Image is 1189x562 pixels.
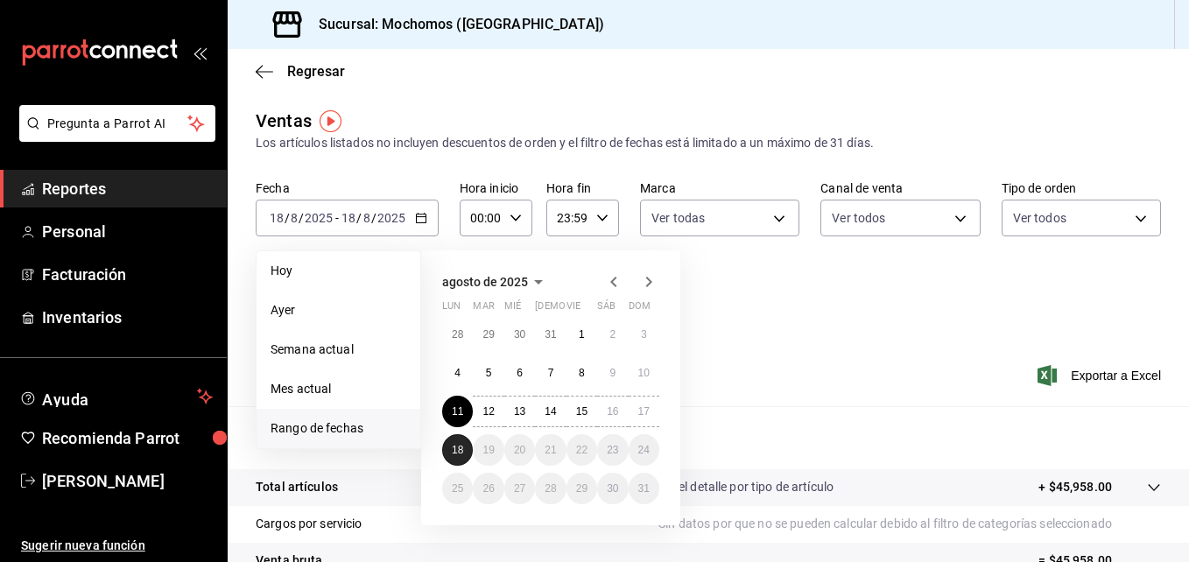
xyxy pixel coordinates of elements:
span: Pregunta a Parrot AI [47,115,188,133]
button: 6 de agosto de 2025 [504,357,535,389]
button: 11 de agosto de 2025 [442,396,473,427]
button: 17 de agosto de 2025 [629,396,659,427]
button: Regresar [256,63,345,80]
abbr: 6 de agosto de 2025 [517,367,523,379]
button: 20 de agosto de 2025 [504,434,535,466]
button: 1 de agosto de 2025 [566,319,597,350]
abbr: 12 de agosto de 2025 [482,405,494,418]
button: 15 de agosto de 2025 [566,396,597,427]
button: Pregunta a Parrot AI [19,105,215,142]
abbr: 29 de agosto de 2025 [576,482,587,495]
button: 25 de agosto de 2025 [442,473,473,504]
input: -- [290,211,299,225]
span: Ver todos [1013,209,1066,227]
button: 5 de agosto de 2025 [473,357,503,389]
p: + $45,958.00 [1038,478,1112,496]
button: 3 de agosto de 2025 [629,319,659,350]
button: 13 de agosto de 2025 [504,396,535,427]
abbr: 31 de julio de 2025 [545,328,556,341]
abbr: jueves [535,300,638,319]
abbr: 20 de agosto de 2025 [514,444,525,456]
input: -- [341,211,356,225]
abbr: 11 de agosto de 2025 [452,405,463,418]
span: / [285,211,290,225]
abbr: 19 de agosto de 2025 [482,444,494,456]
label: Hora inicio [460,182,532,194]
div: Los artículos listados no incluyen descuentos de orden y el filtro de fechas está limitado a un m... [256,134,1161,152]
abbr: 22 de agosto de 2025 [576,444,587,456]
button: 28 de julio de 2025 [442,319,473,350]
span: Regresar [287,63,345,80]
button: 14 de agosto de 2025 [535,396,566,427]
abbr: lunes [442,300,461,319]
span: Hoy [271,262,406,280]
input: ---- [304,211,334,225]
abbr: miércoles [504,300,521,319]
span: Ver todas [651,209,705,227]
span: Semana actual [271,341,406,359]
abbr: 3 de agosto de 2025 [641,328,647,341]
abbr: 23 de agosto de 2025 [607,444,618,456]
button: 22 de agosto de 2025 [566,434,597,466]
button: 16 de agosto de 2025 [597,396,628,427]
button: 23 de agosto de 2025 [597,434,628,466]
button: 27 de agosto de 2025 [504,473,535,504]
img: Tooltip marker [320,110,341,132]
button: 21 de agosto de 2025 [535,434,566,466]
label: Tipo de orden [1002,182,1161,194]
button: 9 de agosto de 2025 [597,357,628,389]
button: 10 de agosto de 2025 [629,357,659,389]
abbr: 16 de agosto de 2025 [607,405,618,418]
button: Exportar a Excel [1041,365,1161,386]
button: 28 de agosto de 2025 [535,473,566,504]
abbr: 29 de julio de 2025 [482,328,494,341]
button: 30 de julio de 2025 [504,319,535,350]
abbr: 31 de agosto de 2025 [638,482,650,495]
button: 18 de agosto de 2025 [442,434,473,466]
input: -- [269,211,285,225]
span: Reportes [42,177,213,200]
abbr: 13 de agosto de 2025 [514,405,525,418]
abbr: 21 de agosto de 2025 [545,444,556,456]
span: Rango de fechas [271,419,406,438]
abbr: sábado [597,300,616,319]
button: 7 de agosto de 2025 [535,357,566,389]
abbr: 30 de agosto de 2025 [607,482,618,495]
abbr: 1 de agosto de 2025 [579,328,585,341]
p: Cargos por servicio [256,515,362,533]
button: 24 de agosto de 2025 [629,434,659,466]
label: Marca [640,182,799,194]
h3: Sucursal: Mochomos ([GEOGRAPHIC_DATA]) [305,14,604,35]
abbr: 27 de agosto de 2025 [514,482,525,495]
span: / [299,211,304,225]
button: 26 de agosto de 2025 [473,473,503,504]
button: 30 de agosto de 2025 [597,473,628,504]
span: Mes actual [271,380,406,398]
button: 4 de agosto de 2025 [442,357,473,389]
abbr: 28 de agosto de 2025 [545,482,556,495]
abbr: martes [473,300,494,319]
button: open_drawer_menu [193,46,207,60]
abbr: 9 de agosto de 2025 [609,367,616,379]
span: Personal [42,220,213,243]
label: Canal de venta [820,182,980,194]
input: -- [362,211,371,225]
span: Inventarios [42,306,213,329]
span: / [356,211,362,225]
button: 2 de agosto de 2025 [597,319,628,350]
p: Sin datos por que no se pueden calcular debido al filtro de categorías seleccionado [658,515,1161,533]
button: agosto de 2025 [442,271,549,292]
abbr: 26 de agosto de 2025 [482,482,494,495]
input: ---- [376,211,406,225]
button: 29 de agosto de 2025 [566,473,597,504]
span: Ayuda [42,386,190,407]
span: - [335,211,339,225]
p: Total artículos [256,478,338,496]
abbr: 18 de agosto de 2025 [452,444,463,456]
span: Recomienda Parrot [42,426,213,450]
abbr: 15 de agosto de 2025 [576,405,587,418]
span: [PERSON_NAME] [42,469,213,493]
abbr: 30 de julio de 2025 [514,328,525,341]
button: 31 de agosto de 2025 [629,473,659,504]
